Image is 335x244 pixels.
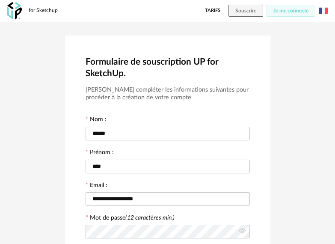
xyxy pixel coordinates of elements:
img: fr [319,6,328,15]
label: Email : [86,182,107,190]
i: (12 caractères min.) [125,215,175,221]
div: for Sketchup [29,7,58,14]
label: Nom : [86,116,107,124]
button: Souscrire [228,5,263,17]
label: Mot de passe [90,215,175,221]
img: OXP [7,2,22,20]
span: Souscrire [235,8,256,13]
a: Tarifs [205,5,220,17]
h3: [PERSON_NAME] compléter les informations suivantes pour procéder à la création de votre compte [86,86,250,102]
button: Je me connecte [267,5,315,17]
label: Prénom : [86,149,114,157]
h2: Formulaire de souscription UP for SketchUp. [86,56,250,79]
span: Je me connecte [273,8,308,13]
